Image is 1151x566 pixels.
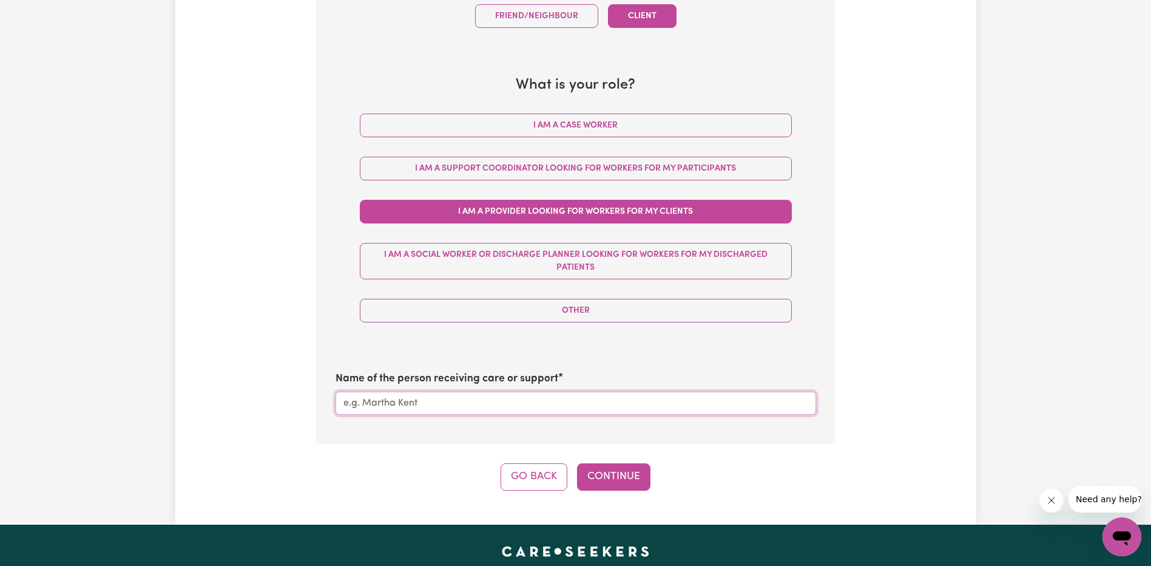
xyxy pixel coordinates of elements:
input: e.g. Martha Kent [336,392,816,415]
span: Need any help? [7,9,73,18]
button: I am a Provider looking for workers for my clients [360,200,792,223]
h3: What is your role? [355,77,797,94]
button: Client [608,4,677,28]
iframe: Message from company [1068,486,1141,513]
label: Name of the person receiving care or support [336,371,558,387]
button: I am a Social Worker or discharge planner looking for workers for my discharged patients [360,243,792,279]
button: Continue [577,463,650,490]
button: Go Back [501,463,567,490]
iframe: Close message [1039,488,1064,513]
iframe: Button to launch messaging window [1102,517,1141,556]
button: I am a Support Coordinator looking for workers for my participants [360,157,792,180]
button: Other [360,299,792,322]
button: Friend/Neighbour [475,4,598,28]
button: I am a Case Worker [360,114,792,137]
a: Careseekers home page [502,547,649,556]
